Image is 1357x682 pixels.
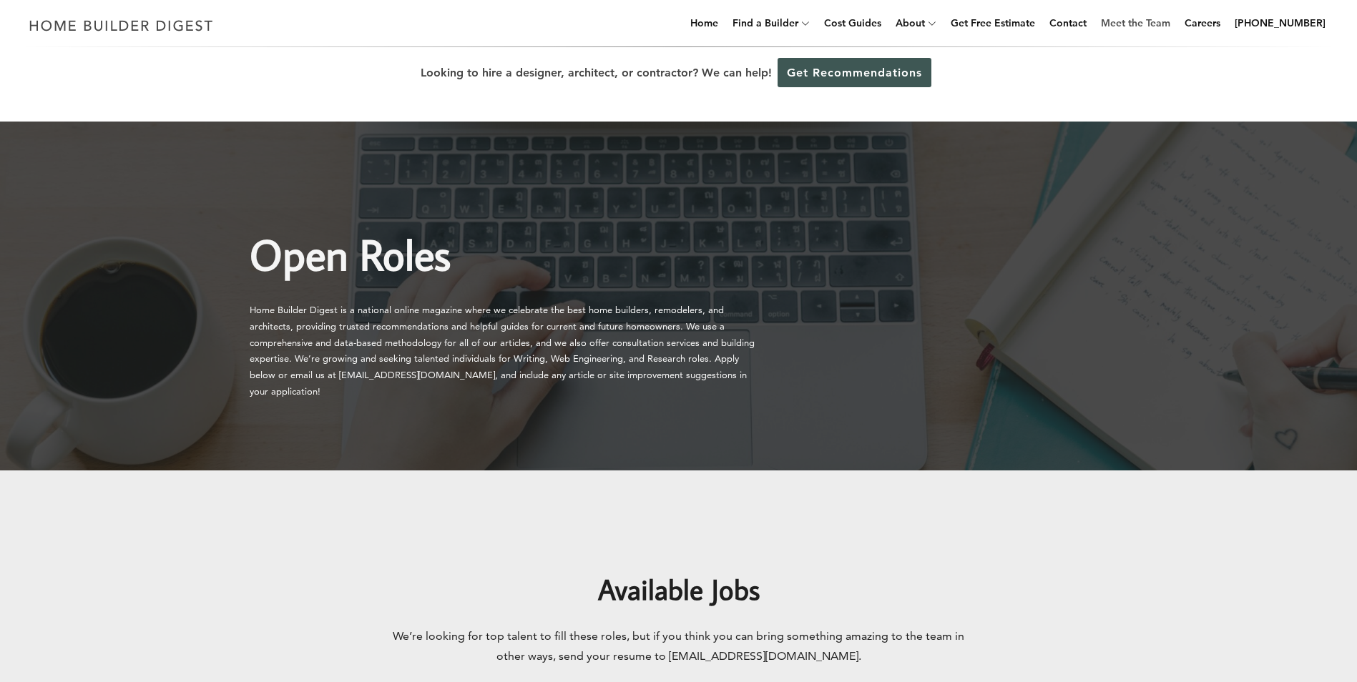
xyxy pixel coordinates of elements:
[250,302,761,400] p: Home Builder Digest is a national online magazine where we celebrate the best home builders, remo...
[1082,579,1340,665] iframe: Drift Widget Chat Controller
[378,626,979,666] p: We’re looking for top talent to fill these roles, but if you think you can bring something amazin...
[23,11,220,39] img: Home Builder Digest
[778,58,931,87] a: Get Recommendations
[378,539,979,611] h2: Available Jobs
[250,179,761,286] h2: Open Roles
